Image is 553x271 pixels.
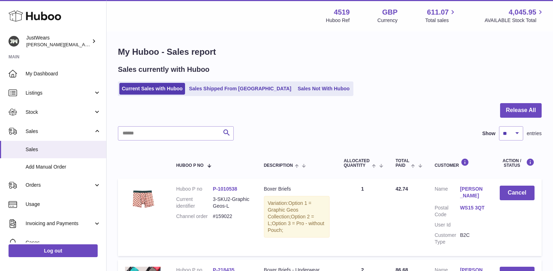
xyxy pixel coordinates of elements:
div: Customer [435,158,486,168]
span: 42.74 [396,186,408,192]
dd: #159022 [213,213,249,220]
div: Huboo Ref [326,17,350,24]
span: AVAILABLE Stock Total [484,17,544,24]
dd: B2C [460,232,485,245]
span: Orders [26,182,93,188]
div: Currency [378,17,398,24]
dt: Huboo P no [176,186,213,192]
span: My Dashboard [26,70,101,77]
span: 611.07 [427,7,449,17]
span: Total sales [425,17,457,24]
h1: My Huboo - Sales report [118,46,542,58]
div: Action / Status [500,158,535,168]
dt: Customer Type [435,232,460,245]
span: Sales [26,146,101,153]
dt: Name [435,186,460,201]
a: Sales Shipped From [GEOGRAPHIC_DATA] [186,83,294,95]
dt: User Id [435,222,460,228]
img: josh@just-wears.com [9,36,19,47]
span: Option 2 = L; [268,214,314,226]
strong: 4519 [334,7,350,17]
strong: GBP [382,7,397,17]
span: Cases [26,239,101,246]
span: Stock [26,109,93,116]
span: Total paid [396,159,410,168]
a: Sales Not With Huboo [295,83,352,95]
a: WS15 3QT [460,204,485,211]
span: Usage [26,201,101,208]
button: Release All [500,103,542,118]
span: Listings [26,90,93,96]
dt: Current identifier [176,196,213,209]
span: 4,045.95 [509,7,536,17]
span: Option 3 = Pro - without Pouch; [268,220,324,233]
span: Sales [26,128,93,135]
a: Log out [9,244,98,257]
label: Show [482,130,495,137]
span: Option 1 = Graphic Geos Collection; [268,200,311,219]
a: P-1010538 [213,186,237,192]
div: Boxer Briefs [264,186,330,192]
td: 1 [337,179,389,256]
a: [PERSON_NAME] [460,186,485,199]
button: Cancel [500,186,535,200]
h2: Sales currently with Huboo [118,65,210,74]
div: Variation: [264,196,330,237]
span: ALLOCATED Quantity [344,159,370,168]
a: 4,045.95 AVAILABLE Stock Total [484,7,544,24]
span: entries [527,130,542,137]
span: Huboo P no [176,163,204,168]
span: Description [264,163,293,168]
div: JustWears [26,34,90,48]
span: Add Manual Order [26,164,101,170]
a: 611.07 Total sales [425,7,457,24]
img: 45191726759854.JPG [125,186,161,209]
a: Current Sales with Huboo [119,83,185,95]
span: Invoicing and Payments [26,220,93,227]
dd: 3-SKU2-Graphic Geos-L [213,196,249,209]
dt: Postal Code [435,204,460,218]
dt: Channel order [176,213,213,220]
span: [PERSON_NAME][EMAIL_ADDRESS][DOMAIN_NAME] [26,42,142,47]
